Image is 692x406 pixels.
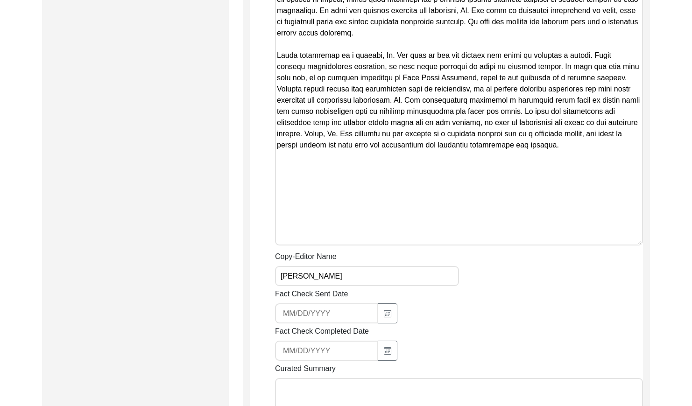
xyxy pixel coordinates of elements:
input: MM/DD/YYYY [275,341,378,361]
label: Fact Check Completed Date [275,326,369,337]
label: Fact Check Sent Date [275,288,348,300]
label: Copy-Editor Name [275,251,337,262]
label: Curated Summary [275,363,336,374]
input: MM/DD/YYYY [275,303,378,323]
